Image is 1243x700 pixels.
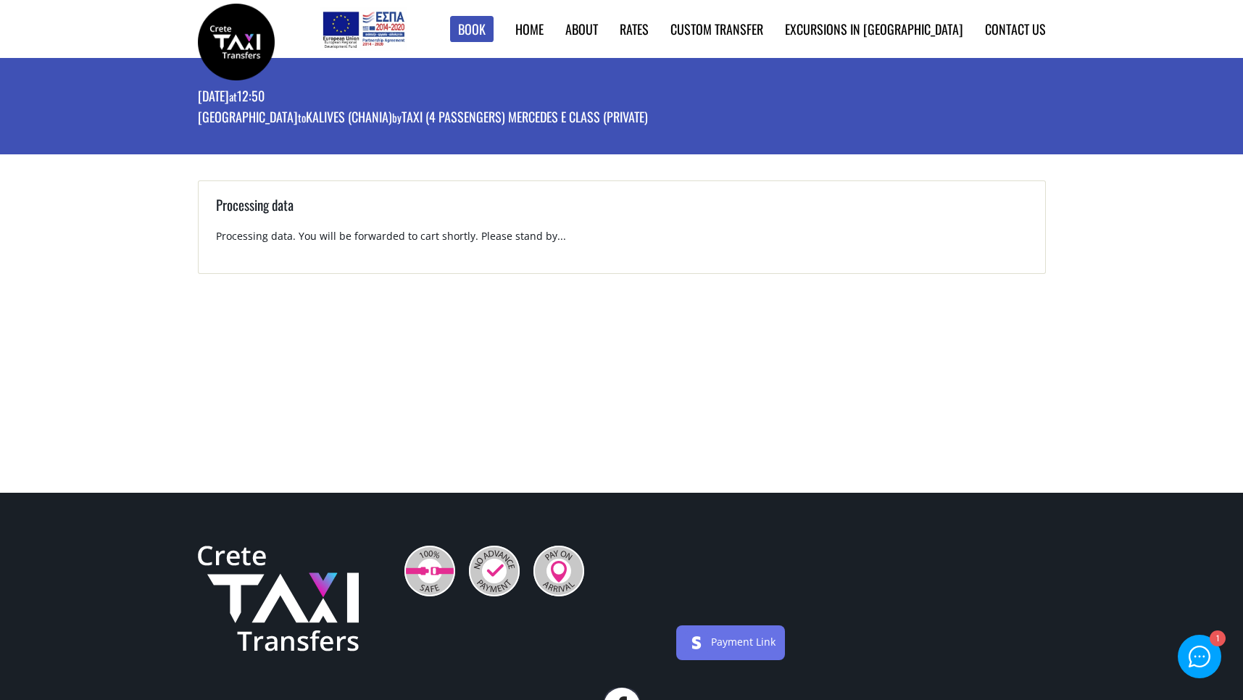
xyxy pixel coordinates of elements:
[533,546,584,596] img: Pay On Arrival
[985,20,1046,38] a: Contact us
[515,20,544,38] a: Home
[670,20,763,38] a: Custom Transfer
[450,16,494,43] a: Book
[229,88,237,104] small: at
[1209,632,1224,647] div: 1
[785,20,963,38] a: Excursions in [GEOGRAPHIC_DATA]
[198,108,648,129] p: [GEOGRAPHIC_DATA] Kalives (Chania) Taxi (4 passengers) Mercedes E Class (private)
[620,20,649,38] a: Rates
[198,87,648,108] p: [DATE] 12:50
[198,4,275,80] img: Crete Taxi Transfers | Booking page | Crete Taxi Transfers
[198,546,359,651] img: Crete Taxi Transfers
[216,229,1028,256] p: Processing data. You will be forwarded to cart shortly. Please stand by...
[404,546,455,596] img: 100% Safe
[320,7,407,51] img: e-bannersEUERDF180X90.jpg
[711,635,776,649] a: Payment Link
[198,33,275,48] a: Crete Taxi Transfers | Booking page | Crete Taxi Transfers
[565,20,598,38] a: About
[392,109,402,125] small: by
[685,631,708,654] img: stripe
[216,195,1028,229] h3: Processing data
[298,109,306,125] small: to
[469,546,520,596] img: No Advance Payment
